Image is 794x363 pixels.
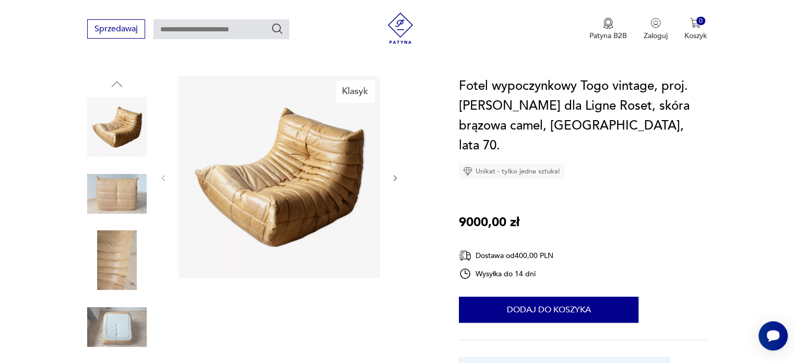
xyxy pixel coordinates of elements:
img: Patyna - sklep z meblami i dekoracjami vintage [385,13,416,44]
div: Wysyłka do 14 dni [459,267,553,280]
button: Patyna B2B [589,18,627,41]
h1: Fotel wypoczynkowy Togo vintage, proj. [PERSON_NAME] dla Ligne Roset, skóra brązowa camel, [GEOGR... [459,76,707,156]
img: Ikonka użytkownika [650,18,661,28]
div: Unikat - tylko jedna sztuka! [459,163,564,179]
button: Szukaj [271,22,283,35]
img: Zdjęcie produktu Fotel wypoczynkowy Togo vintage, proj. M. Ducaroy dla Ligne Roset, skóra brązowa... [179,76,380,278]
img: Ikona diamentu [463,167,472,176]
img: Ikona dostawy [459,249,471,262]
img: Zdjęcie produktu Fotel wypoczynkowy Togo vintage, proj. M. Ducaroy dla Ligne Roset, skóra brązowa... [87,297,147,357]
img: Ikona koszyka [690,18,701,28]
button: Sprzedawaj [87,19,145,39]
p: Patyna B2B [589,31,627,41]
p: Zaloguj [644,31,668,41]
a: Ikona medaluPatyna B2B [589,18,627,41]
div: Klasyk [336,80,374,102]
img: Zdjęcie produktu Fotel wypoczynkowy Togo vintage, proj. M. Ducaroy dla Ligne Roset, skóra brązowa... [87,230,147,290]
iframe: Smartsupp widget button [759,321,788,350]
p: 9000,00 zł [459,213,519,232]
div: Dostawa od 400,00 PLN [459,249,553,262]
div: 0 [696,17,705,26]
a: Sprzedawaj [87,26,145,33]
button: 0Koszyk [684,18,707,41]
img: Zdjęcie produktu Fotel wypoczynkowy Togo vintage, proj. M. Ducaroy dla Ligne Roset, skóra brązowa... [87,97,147,157]
button: Dodaj do koszyka [459,297,638,323]
img: Zdjęcie produktu Fotel wypoczynkowy Togo vintage, proj. M. Ducaroy dla Ligne Roset, skóra brązowa... [87,164,147,224]
img: Ikona medalu [603,18,613,29]
p: Koszyk [684,31,707,41]
button: Zaloguj [644,18,668,41]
